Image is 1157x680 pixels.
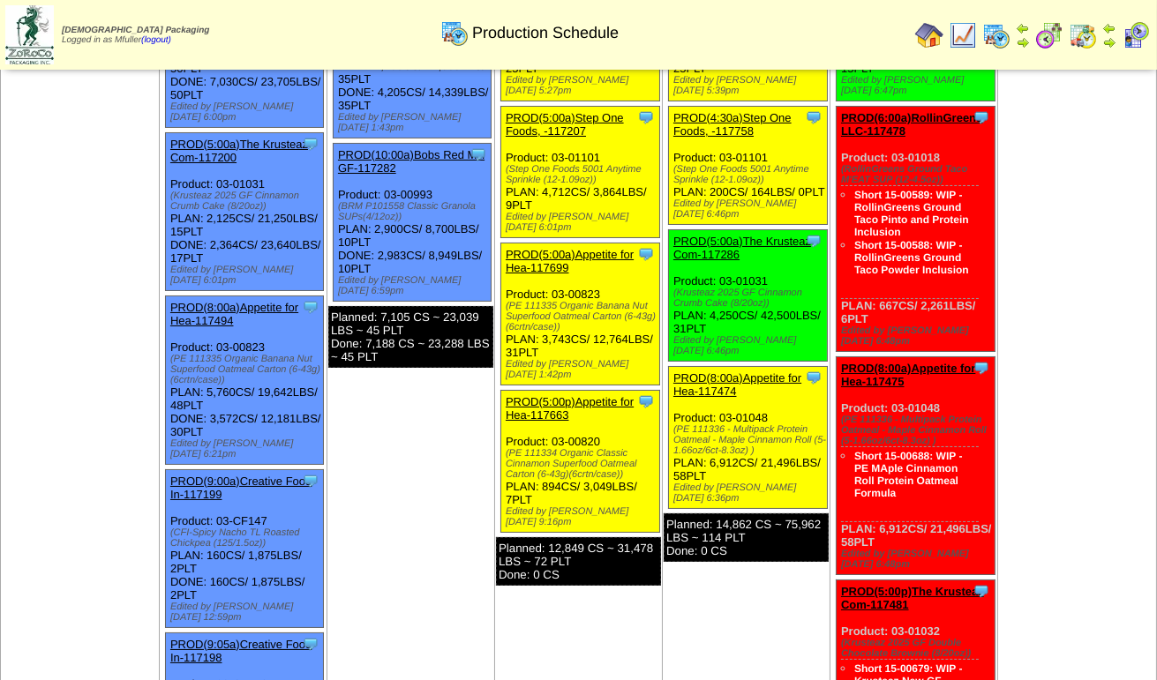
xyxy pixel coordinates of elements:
[837,107,995,352] div: Product: 03-01018 PLAN: 667CS / 2,261LBS / 6PLT
[1069,21,1097,49] img: calendarinout.gif
[673,198,827,220] div: Edited by [PERSON_NAME] [DATE] 6:46pm
[170,354,324,385] div: (PE 111335 Organic Banana Nut Superfood Oatmeal Carton (6-43g)(6crtn/case))
[982,21,1010,49] img: calendarprod.gif
[805,232,823,250] img: Tooltip
[673,335,827,356] div: Edited by [PERSON_NAME] [DATE] 6:46pm
[170,191,324,212] div: (Krusteaz 2025 GF Cinnamon Crumb Cake (8/20oz))
[841,75,995,96] div: Edited by [PERSON_NAME] [DATE] 6:47pm
[841,415,995,446] div: (PE 111336 - Multipack Protein Oatmeal - Maple Cinnamon Roll (5-1.66oz/6ct-8.3oz) )
[302,298,319,316] img: Tooltip
[328,306,493,368] div: Planned: 7,105 CS ~ 23,039 LBS ~ 45 PLT Done: 7,188 CS ~ 23,288 LBS ~ 45 PLT
[170,138,308,164] a: PROD(5:00a)The Krusteaz Com-117200
[165,296,324,465] div: Product: 03-00823 PLAN: 5,760CS / 19,642LBS / 48PLT DONE: 3,572CS / 12,181LBS / 30PLT
[62,26,209,45] span: Logged in as Mfuller
[338,112,492,133] div: Edited by [PERSON_NAME] [DATE] 1:43pm
[506,75,659,96] div: Edited by [PERSON_NAME] [DATE] 5:27pm
[62,26,209,35] span: [DEMOGRAPHIC_DATA] Packaging
[973,582,990,600] img: Tooltip
[668,107,827,225] div: Product: 03-01101 PLAN: 200CS / 164LBS / 0PLT
[915,21,943,49] img: home.gif
[673,482,827,504] div: Edited by [PERSON_NAME] [DATE] 6:36pm
[854,450,962,499] a: Short 15-00688: WIP - PE MAple Cinnamon Roll Protein Oatmeal Formula
[506,506,659,527] div: Edited by [PERSON_NAME] [DATE] 9:16pm
[506,448,659,480] div: (PE 111334 Organic Classic Cinnamon Superfood Oatmeal Carton (6-43g)(6crtn/case))
[854,189,969,238] a: Short 15-00589: WIP - RollinGreens Ground Taco Pinto and Protein Inclusion
[506,395,634,422] a: PROD(5:00p)Appetite for Hea-117663
[472,24,619,42] span: Production Schedule
[506,248,634,274] a: PROD(5:00a)Appetite for Hea-117699
[805,108,823,126] img: Tooltip
[333,144,492,302] div: Product: 03-00993 PLAN: 2,900CS / 8,700LBS / 10PLT DONE: 2,983CS / 8,949LBS / 10PLT
[302,135,319,153] img: Tooltip
[1102,35,1116,49] img: arrowright.gif
[973,359,990,377] img: Tooltip
[673,288,827,309] div: (Krusteaz 2025 GF Cinnamon Crumb Cake (8/20oz))
[673,111,792,138] a: PROD(4:30a)Step One Foods, -117758
[949,21,977,49] img: line_graph.gif
[170,101,324,123] div: Edited by [PERSON_NAME] [DATE] 6:00pm
[805,369,823,386] img: Tooltip
[500,391,659,533] div: Product: 03-00820 PLAN: 894CS / 3,049LBS / 7PLT
[841,585,984,611] a: PROD(5:00p)The Krusteaz Com-117481
[837,357,995,575] div: Product: 03-01048 PLAN: 6,912CS / 21,496LBS / 58PLT
[673,164,827,185] div: (Step One Foods 5001 Anytime Sprinkle (12-1.09oz))
[841,164,995,185] div: (RollinGreens Ground Taco M'EAT SUP (12-4.5oz))
[170,301,298,327] a: PROD(8:00a)Appetite for Hea-117494
[440,19,469,47] img: calendarprod.gif
[302,472,319,489] img: Tooltip
[1016,21,1030,35] img: arrowleft.gif
[841,325,995,347] div: Edited by [PERSON_NAME] [DATE] 6:48pm
[664,513,829,562] div: Planned: 14,862 CS ~ 75,962 LBS ~ 114 PLT Done: 0 CS
[165,133,324,291] div: Product: 03-01031 PLAN: 2,125CS / 21,250LBS / 15PLT DONE: 2,364CS / 23,640LBS / 17PLT
[170,265,324,286] div: Edited by [PERSON_NAME] [DATE] 6:01pm
[496,537,661,586] div: Planned: 12,849 CS ~ 31,478 LBS ~ 72 PLT Done: 0 CS
[1016,35,1030,49] img: arrowright.gif
[637,245,655,263] img: Tooltip
[673,424,827,456] div: (PE 111336 - Multipack Protein Oatmeal - Maple Cinnamon Roll (5-1.66oz/6ct-8.3oz) )
[500,243,659,385] div: Product: 03-00823 PLAN: 3,743CS / 12,764LBS / 31PLT
[170,527,324,549] div: (CFI-Spicy Nacho TL Roasted Chickpea (125/1.5oz))
[841,549,995,570] div: Edited by [PERSON_NAME] [DATE] 6:48pm
[668,230,827,362] div: Product: 03-01031 PLAN: 4,250CS / 42,500LBS / 31PLT
[673,235,811,261] a: PROD(5:00a)The Krusteaz Com-117286
[506,164,659,185] div: (Step One Foods 5001 Anytime Sprinkle (12-1.09oz))
[141,35,171,45] a: (logout)
[170,602,324,623] div: Edited by [PERSON_NAME] [DATE] 12:59pm
[338,275,492,296] div: Edited by [PERSON_NAME] [DATE] 6:59pm
[338,148,485,175] a: PROD(10:00a)Bobs Red Mill GF-117282
[5,5,54,64] img: zoroco-logo-small.webp
[637,108,655,126] img: Tooltip
[1035,21,1063,49] img: calendarblend.gif
[170,638,312,664] a: PROD(9:05a)Creative Food In-117198
[841,638,995,659] div: (Krusteaz 2025 GF Double Chocolate Brownie (8/20oz))
[668,367,827,509] div: Product: 03-01048 PLAN: 6,912CS / 21,496LBS / 58PLT
[973,108,990,126] img: Tooltip
[1102,21,1116,35] img: arrowleft.gif
[470,146,487,163] img: Tooltip
[170,475,312,501] a: PROD(9:00a)Creative Food In-117199
[170,438,324,460] div: Edited by [PERSON_NAME] [DATE] 6:21pm
[673,371,801,398] a: PROD(8:00a)Appetite for Hea-117474
[1122,21,1150,49] img: calendarcustomer.gif
[841,111,982,138] a: PROD(6:00a)RollinGreens LLC-117478
[506,212,659,233] div: Edited by [PERSON_NAME] [DATE] 6:01pm
[637,392,655,410] img: Tooltip
[500,107,659,238] div: Product: 03-01101 PLAN: 4,712CS / 3,864LBS / 9PLT
[506,111,624,138] a: PROD(5:00a)Step One Foods, -117207
[302,635,319,653] img: Tooltip
[338,201,492,222] div: (BRM P101558 Classic Granola SUPs(4/12oz))
[854,239,969,276] a: Short 15-00588: WIP - RollinGreens Ground Taco Powder Inclusion
[506,301,659,333] div: (PE 111335 Organic Banana Nut Superfood Oatmeal Carton (6-43g)(6crtn/case))
[673,75,827,96] div: Edited by [PERSON_NAME] [DATE] 5:39pm
[165,470,324,628] div: Product: 03-CF147 PLAN: 160CS / 1,875LBS / 2PLT DONE: 160CS / 1,875LBS / 2PLT
[506,359,659,380] div: Edited by [PERSON_NAME] [DATE] 1:42pm
[841,362,975,388] a: PROD(8:00a)Appetite for Hea-117475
